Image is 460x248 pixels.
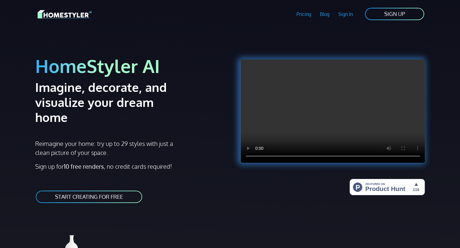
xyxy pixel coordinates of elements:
[35,139,179,157] p: Reimagine your home: try up to 29 styles with just a clean picture of your space.
[35,190,143,204] a: START CREATING FOR FREE
[364,7,425,21] a: SIGN UP
[350,179,425,195] img: HomeStyler AI - Interior Design Made Easy: One Click to Your Dream Home | Product Hunt
[35,80,188,125] h2: Imagine, decorate, and visualize your dream home
[334,7,357,21] a: Sign In
[64,162,104,170] strong: 10 free renders
[35,162,226,171] p: Sign up for , no credit cards required!
[35,55,226,77] h1: HomeStyler AI
[315,7,334,21] a: Blog
[38,9,92,20] img: HomeStyler AI logo
[292,7,316,21] a: Pricing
